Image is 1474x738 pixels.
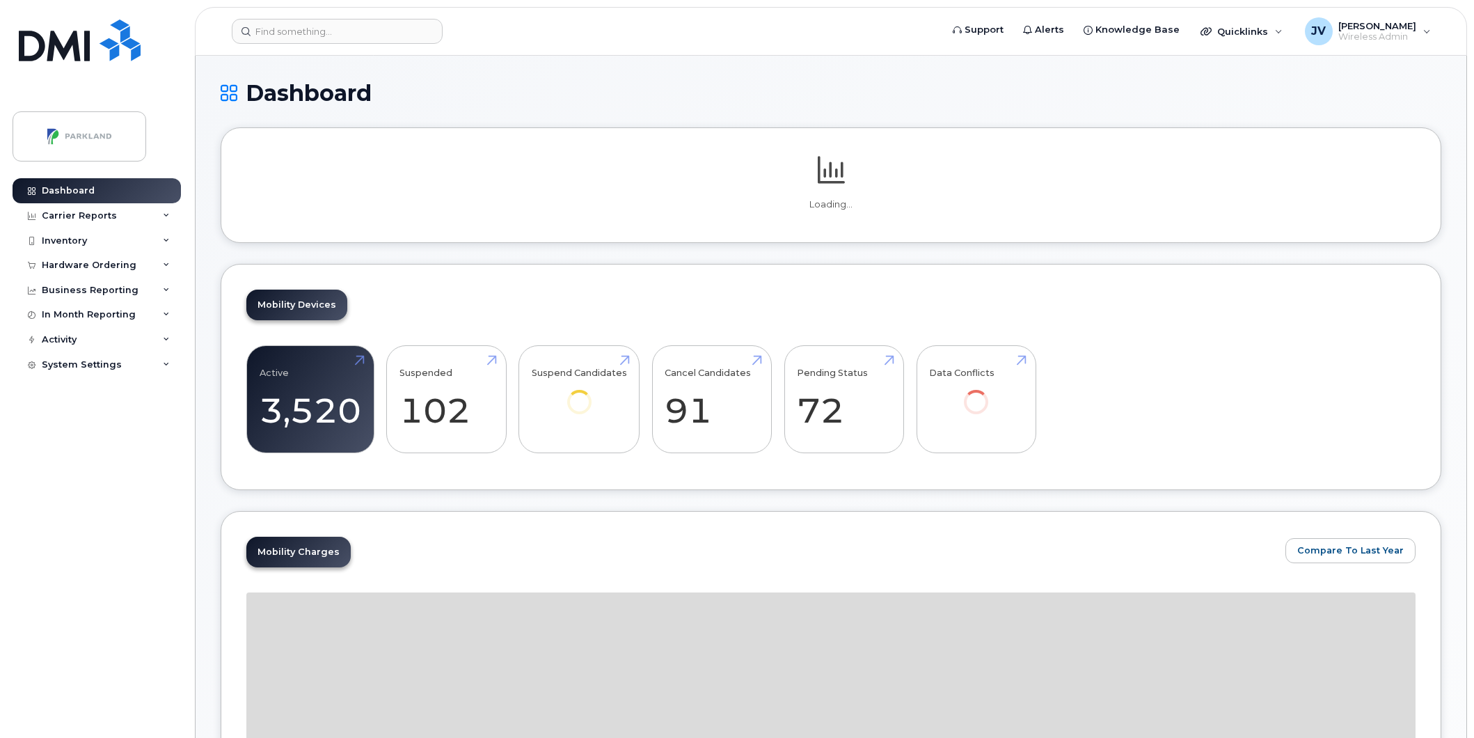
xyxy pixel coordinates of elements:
a: Cancel Candidates 91 [665,354,759,446]
a: Suspended 102 [399,354,493,446]
p: Loading... [246,198,1416,211]
a: Pending Status 72 [797,354,891,446]
a: Mobility Charges [246,537,351,567]
a: Active 3,520 [260,354,361,446]
a: Data Conflicts [929,354,1023,434]
h1: Dashboard [221,81,1441,105]
a: Suspend Candidates [532,354,627,434]
button: Compare To Last Year [1285,538,1416,563]
a: Mobility Devices [246,290,347,320]
span: Compare To Last Year [1297,544,1404,557]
